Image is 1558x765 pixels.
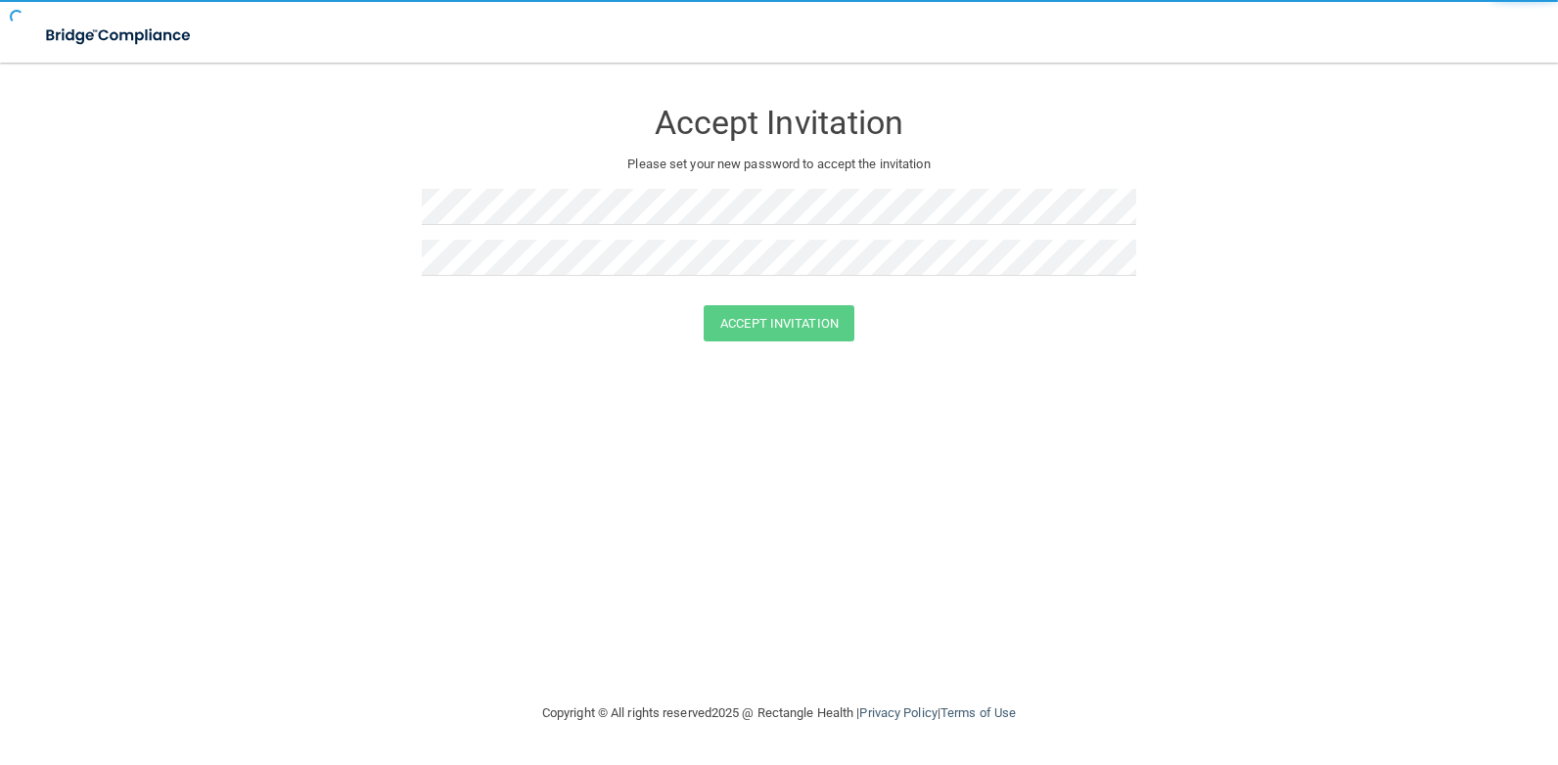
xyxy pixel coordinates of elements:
[436,153,1122,176] p: Please set your new password to accept the invitation
[704,305,854,341] button: Accept Invitation
[940,705,1016,720] a: Terms of Use
[422,682,1136,744] div: Copyright © All rights reserved 2025 @ Rectangle Health | |
[422,105,1136,141] h3: Accept Invitation
[29,16,209,56] img: bridge_compliance_login_screen.278c3ca4.svg
[859,705,937,720] a: Privacy Policy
